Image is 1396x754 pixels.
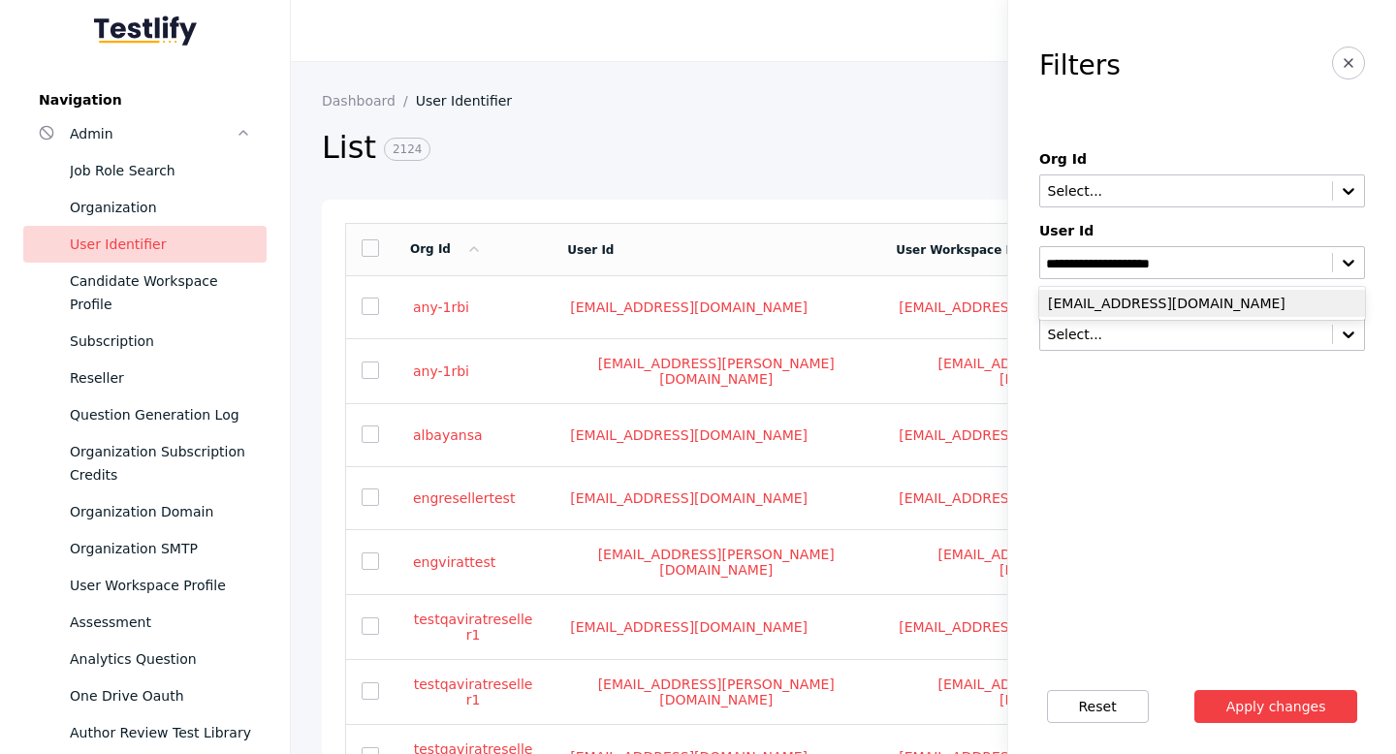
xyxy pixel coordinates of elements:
[567,546,865,579] a: [EMAIL_ADDRESS][PERSON_NAME][DOMAIN_NAME]
[23,493,267,530] a: Organization Domain
[70,647,251,671] div: Analytics Question
[70,440,251,487] div: Organization Subscription Credits
[1194,690,1358,723] button: Apply changes
[23,360,267,396] a: Reseller
[410,298,472,316] a: any-1rbi
[23,641,267,677] a: Analytics Question
[1039,50,1121,81] h3: Filters
[896,298,1139,316] a: [EMAIL_ADDRESS][DOMAIN_NAME]
[70,122,236,145] div: Admin
[1039,151,1365,167] label: Org Id
[23,396,267,433] a: Question Generation Log
[567,675,865,708] a: [EMAIL_ADDRESS][PERSON_NAME][DOMAIN_NAME]
[410,553,498,571] a: engvirattest
[1047,690,1149,723] button: Reset
[322,93,416,109] a: Dashboard
[410,426,486,444] a: albayansa
[416,93,527,109] a: User Identifier
[567,298,810,316] a: [EMAIL_ADDRESS][DOMAIN_NAME]
[23,677,267,714] a: One Drive Oauth
[567,489,810,507] a: [EMAIL_ADDRESS][DOMAIN_NAME]
[23,226,267,263] a: User Identifier
[896,243,1065,257] a: User Workspace Profile Id
[567,618,810,636] a: [EMAIL_ADDRESS][DOMAIN_NAME]
[70,611,251,634] div: Assessment
[896,426,1139,444] a: [EMAIL_ADDRESS][DOMAIN_NAME]
[70,574,251,597] div: User Workspace Profile
[410,611,536,644] a: testqaviratreseller1
[94,16,197,46] img: Testlify - Backoffice
[23,189,267,226] a: Organization
[70,366,251,390] div: Reseller
[23,567,267,604] a: User Workspace Profile
[23,263,267,323] a: Candidate Workspace Profile
[410,362,472,380] a: any-1rbi
[896,675,1217,708] a: [EMAIL_ADDRESS][PERSON_NAME][DOMAIN_NAME]
[70,159,251,182] div: Job Role Search
[896,355,1217,388] a: [EMAIL_ADDRESS][PERSON_NAME][DOMAIN_NAME]
[70,269,251,316] div: Candidate Workspace Profile
[23,152,267,189] a: Job Role Search
[70,196,251,219] div: Organization
[70,330,251,353] div: Subscription
[1039,223,1365,238] label: User Id
[70,500,251,523] div: Organization Domain
[896,546,1217,579] a: [EMAIL_ADDRESS][PERSON_NAME][DOMAIN_NAME]
[1039,290,1365,317] div: [EMAIL_ADDRESS][DOMAIN_NAME]
[23,714,267,751] a: Author Review Test Library
[23,604,267,641] a: Assessment
[410,242,482,256] a: Org Id
[23,92,267,108] label: Navigation
[23,433,267,493] a: Organization Subscription Credits
[70,537,251,560] div: Organization SMTP
[896,618,1139,636] a: [EMAIL_ADDRESS][DOMAIN_NAME]
[70,403,251,426] div: Question Generation Log
[567,355,865,388] a: [EMAIL_ADDRESS][PERSON_NAME][DOMAIN_NAME]
[896,489,1139,507] a: [EMAIL_ADDRESS][DOMAIN_NAME]
[70,721,251,744] div: Author Review Test Library
[70,684,251,707] div: One Drive Oauth
[23,323,267,360] a: Subscription
[567,243,614,257] a: User Id
[410,675,536,708] a: testqaviratreseller1
[567,426,810,444] a: [EMAIL_ADDRESS][DOMAIN_NAME]
[322,128,1244,169] h2: List
[23,530,267,567] a: Organization SMTP
[70,233,251,256] div: User Identifier
[410,489,518,507] a: engresellertest
[384,138,431,161] span: 2124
